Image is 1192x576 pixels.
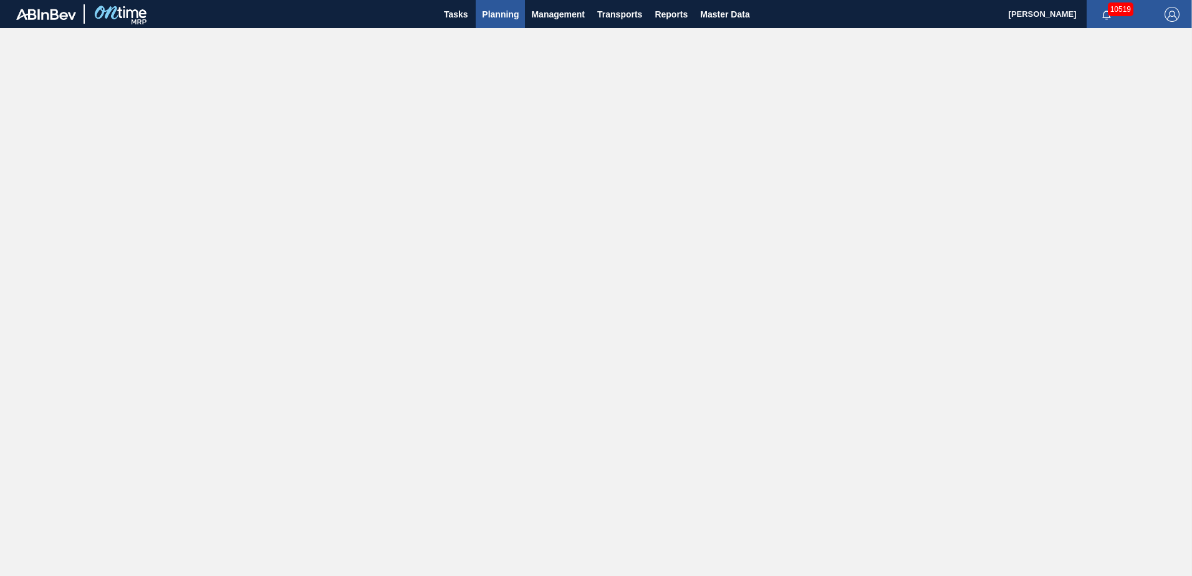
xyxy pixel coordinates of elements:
[442,7,469,22] span: Tasks
[1165,7,1180,22] img: Logout
[1108,2,1133,16] span: 10519
[16,9,76,20] img: TNhmsLtSVTkK8tSr43FrP2fwEKptu5GPRR3wAAAABJRU5ErkJggg==
[482,7,519,22] span: Planning
[655,7,688,22] span: Reports
[700,7,749,22] span: Master Data
[531,7,585,22] span: Management
[1087,6,1127,23] button: Notifications
[597,7,642,22] span: Transports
